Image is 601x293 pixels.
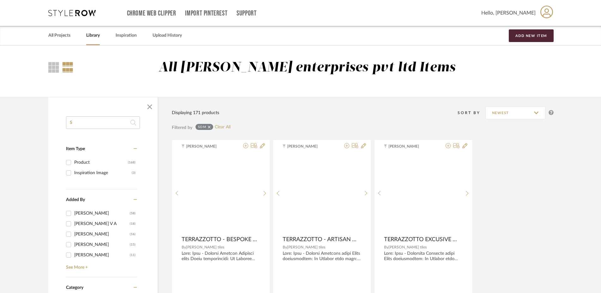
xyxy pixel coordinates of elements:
div: Lore: Ipsu - Dolorsita Consecte adipi Elits doeiusmodtem: In Utlabor etdo magn: Aliqua enima : 65... [384,251,463,262]
button: Add New Item [509,29,554,42]
div: Filtered by [172,124,192,131]
div: (3) [132,168,135,178]
span: Item Type [66,147,85,151]
div: (11) [130,250,135,260]
span: TERRAZZOTTO - ARTISAN TERRAZZO TILES [283,236,359,243]
div: [PERSON_NAME] V A [74,219,130,229]
div: (16) [130,229,135,239]
a: See More + [64,260,137,270]
div: (58) [130,208,135,218]
div: (15) [130,240,135,250]
span: TERRAZZOTTO EXCUSIVE TERRAZZO TILES [384,236,460,243]
div: [PERSON_NAME] [74,240,130,250]
div: Lore: Ipsu - Dolorsi Ametcon Adipisci elits Doeiu temporincidi: Ut Laboree dolo magn: ALIQUAENI A... [182,251,260,262]
div: SOM [198,125,207,129]
span: By [182,245,186,249]
button: Close [143,101,156,113]
div: [PERSON_NAME] [74,208,130,218]
span: TERRAZZOTTO - BESPOKE ARTISAN TERRAZZO TILES [182,236,258,243]
span: [PERSON_NAME] tiles [388,245,427,249]
div: (18) [130,219,135,229]
span: [PERSON_NAME] tiles [186,245,224,249]
span: Hello, [PERSON_NAME] [481,9,536,17]
a: Inspiration [116,31,137,40]
div: Sort By [458,110,485,116]
span: [PERSON_NAME] [186,143,226,149]
a: Support [237,11,256,16]
a: Upload History [153,31,182,40]
a: All Projects [48,31,70,40]
div: [PERSON_NAME] [74,250,130,260]
a: Library [86,31,100,40]
div: [PERSON_NAME] [74,229,130,239]
div: Lore: Ipsu - Dolorsi Ametcons adipi Elits doeiusmodtem: In Utlabor etdo magn: ALIQUA ENIMA 23.5 m... [283,251,361,262]
div: Displaying 171 products [172,109,219,116]
span: [PERSON_NAME] tiles [287,245,325,249]
span: By [283,245,287,249]
a: Import Pinterest [185,11,227,16]
span: Category [66,285,83,290]
a: Chrome Web Clipper [127,11,176,16]
div: Product [74,157,128,168]
span: [PERSON_NAME] [388,143,428,149]
a: Clear All [215,125,231,130]
span: [PERSON_NAME] [287,143,327,149]
input: Search within 171 results [66,116,140,129]
span: Added By [66,198,85,202]
span: By [384,245,388,249]
div: (168) [128,157,135,168]
div: All [PERSON_NAME] enterprises pvt ltd Items [159,60,456,76]
div: Inspiration Image [74,168,132,178]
